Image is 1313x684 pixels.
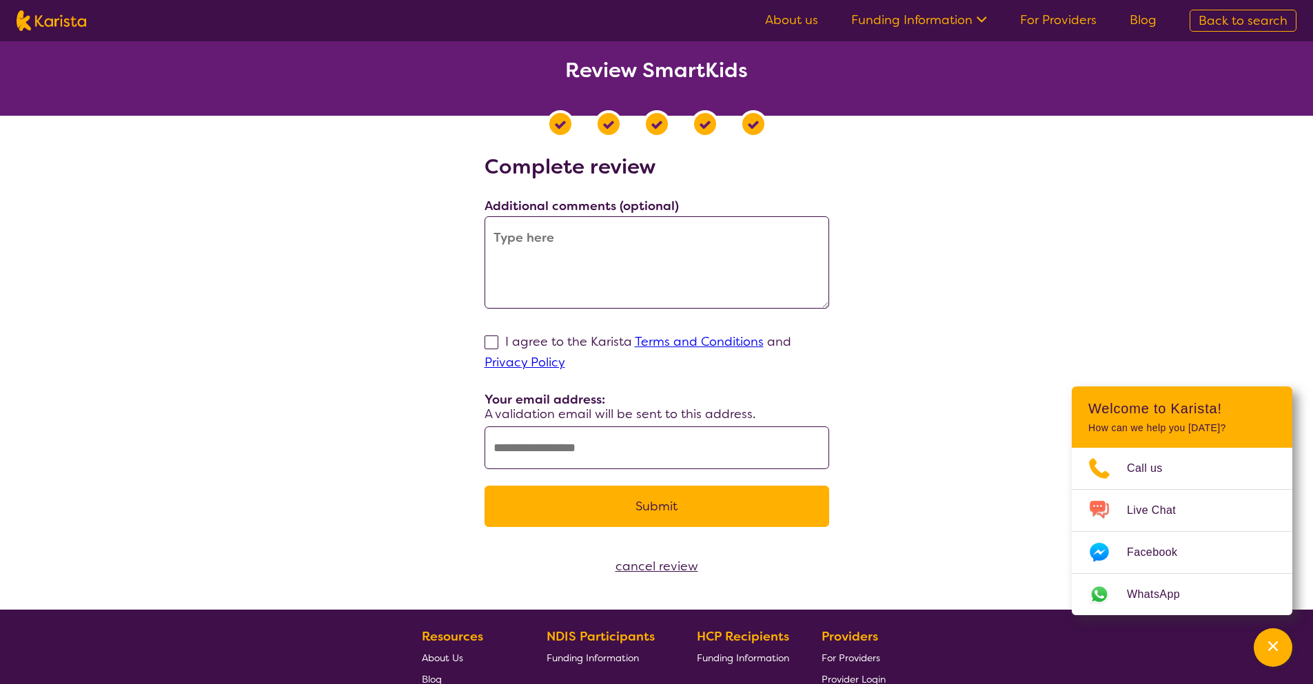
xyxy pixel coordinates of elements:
a: About Us [422,647,514,668]
a: Blog [1130,12,1157,28]
span: Funding Information [547,652,639,664]
h2: Welcome to Karista! [1088,400,1276,417]
p: How can we help you [DATE]? [1088,422,1276,434]
a: Funding Information [851,12,987,28]
label: Your email address: [485,391,605,408]
a: Privacy Policy [485,354,565,371]
b: Resources [422,628,483,645]
h2: Review SmartKids [17,58,1296,83]
a: Funding Information [547,647,665,668]
span: Funding Information [697,652,789,664]
img: Karista logo [17,10,86,31]
a: About us [765,12,818,28]
span: WhatsApp [1127,584,1197,605]
span: Live Chat [1127,500,1192,521]
p: A validation email will be sent to this address. [485,406,829,422]
label: I agree to the Karista and [485,333,791,371]
a: For Providers [822,647,886,668]
span: Back to search [1199,12,1287,29]
ul: Choose channel [1072,448,1292,615]
h2: Complete review [485,154,829,179]
b: NDIS Participants [547,628,655,645]
label: Additional comments (optional) [485,198,679,214]
a: Funding Information [697,647,789,668]
div: Channel Menu [1072,386,1292,615]
b: HCP Recipients [697,628,789,645]
span: About Us [422,652,463,664]
b: Providers [822,628,878,645]
a: Terms and Conditions [635,333,764,350]
span: Facebook [1127,542,1194,563]
button: Submit [485,486,829,527]
button: Channel Menu [1254,628,1292,667]
a: For Providers [1020,12,1097,28]
a: Web link opens in a new tab. [1072,574,1292,615]
a: Back to search [1190,10,1296,32]
span: Call us [1127,458,1179,479]
span: For Providers [822,652,880,664]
